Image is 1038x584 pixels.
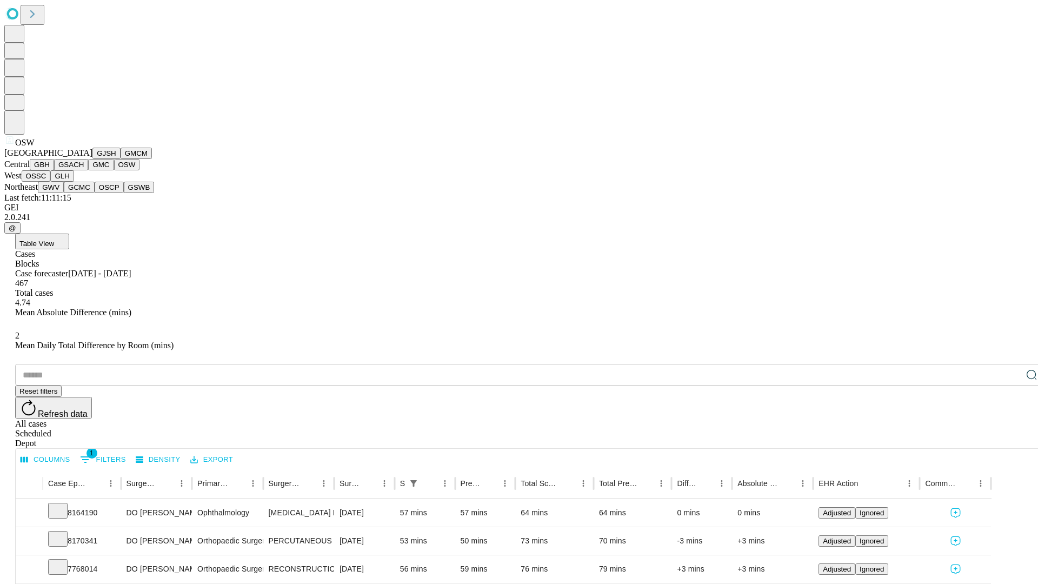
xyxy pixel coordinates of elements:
span: Reset filters [19,387,57,395]
span: [GEOGRAPHIC_DATA] [4,148,92,157]
button: GBH [30,159,54,170]
div: [DATE] [340,555,389,583]
div: Orthopaedic Surgery [197,555,257,583]
span: [DATE] - [DATE] [68,269,131,278]
div: Primary Service [197,479,229,488]
div: Case Epic Id [48,479,87,488]
span: Table View [19,240,54,248]
div: DO [PERSON_NAME] [PERSON_NAME] Do [127,555,187,583]
div: [DATE] [340,499,389,527]
button: Sort [859,476,874,491]
div: +3 mins [677,555,727,583]
button: Menu [174,476,189,491]
button: Expand [21,504,37,523]
div: 64 mins [521,499,588,527]
div: 0 mins [737,499,808,527]
div: 7768014 [48,555,116,583]
div: 8164190 [48,499,116,527]
span: Ignored [860,509,884,517]
button: @ [4,222,21,234]
button: Ignored [855,507,888,519]
button: OSSC [22,170,51,182]
button: Menu [103,476,118,491]
button: Menu [654,476,669,491]
button: Adjusted [819,507,855,519]
div: 0 mins [677,499,727,527]
div: Scheduled In Room Duration [400,479,405,488]
div: Ophthalmology [197,499,257,527]
div: RECONSTRUCTION POSTERIOR TIBIAL TENDON EXCISION ACCESSORY [269,555,329,583]
div: [DATE] [340,527,389,555]
button: Menu [497,476,513,491]
div: 8170341 [48,527,116,555]
div: 53 mins [400,527,450,555]
button: Menu [316,476,331,491]
span: Ignored [860,537,884,545]
button: Show filters [406,476,421,491]
div: 73 mins [521,527,588,555]
div: PERCUTANEOUS FIXATION HUMERAL [MEDICAL_DATA] [269,527,329,555]
button: Adjusted [819,535,855,547]
button: GMC [88,159,114,170]
span: West [4,171,22,180]
button: Export [188,452,236,468]
button: Select columns [18,452,73,468]
span: Mean Absolute Difference (mins) [15,308,131,317]
div: 59 mins [461,555,510,583]
button: Menu [714,476,729,491]
button: Ignored [855,535,888,547]
span: Adjusted [823,537,851,545]
div: Comments [925,479,956,488]
div: +3 mins [737,555,808,583]
button: Sort [958,476,973,491]
button: GWV [38,182,64,193]
button: Sort [699,476,714,491]
button: Menu [245,476,261,491]
div: 64 mins [599,499,667,527]
button: Menu [437,476,453,491]
div: GEI [4,203,1034,213]
div: 2.0.241 [4,213,1034,222]
div: Surgeon Name [127,479,158,488]
button: GMCM [121,148,152,159]
button: GSACH [54,159,88,170]
button: Sort [301,476,316,491]
span: Refresh data [38,409,88,419]
div: Predicted In Room Duration [461,479,482,488]
span: 1 [86,448,97,459]
span: Last fetch: 11:11:15 [4,193,71,202]
button: Menu [973,476,988,491]
span: Adjusted [823,565,851,573]
span: Total cases [15,288,53,297]
div: 1 active filter [406,476,421,491]
div: EHR Action [819,479,858,488]
div: DO [PERSON_NAME] [PERSON_NAME] T Do [127,499,187,527]
button: OSCP [95,182,124,193]
button: Expand [21,560,37,579]
div: 79 mins [599,555,667,583]
button: GSWB [124,182,155,193]
div: 50 mins [461,527,510,555]
button: Sort [422,476,437,491]
button: Sort [362,476,377,491]
button: Sort [638,476,654,491]
button: Adjusted [819,563,855,575]
button: Show filters [77,451,129,468]
button: Menu [377,476,392,491]
div: 76 mins [521,555,588,583]
div: 70 mins [599,527,667,555]
span: Case forecaster [15,269,68,278]
button: Sort [561,476,576,491]
button: Sort [159,476,174,491]
div: 57 mins [400,499,450,527]
span: 2 [15,331,19,340]
div: Absolute Difference [737,479,779,488]
button: Sort [482,476,497,491]
button: Table View [15,234,69,249]
div: 56 mins [400,555,450,583]
div: Orthopaedic Surgery [197,527,257,555]
span: Northeast [4,182,38,191]
span: Adjusted [823,509,851,517]
button: Ignored [855,563,888,575]
button: Menu [576,476,591,491]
